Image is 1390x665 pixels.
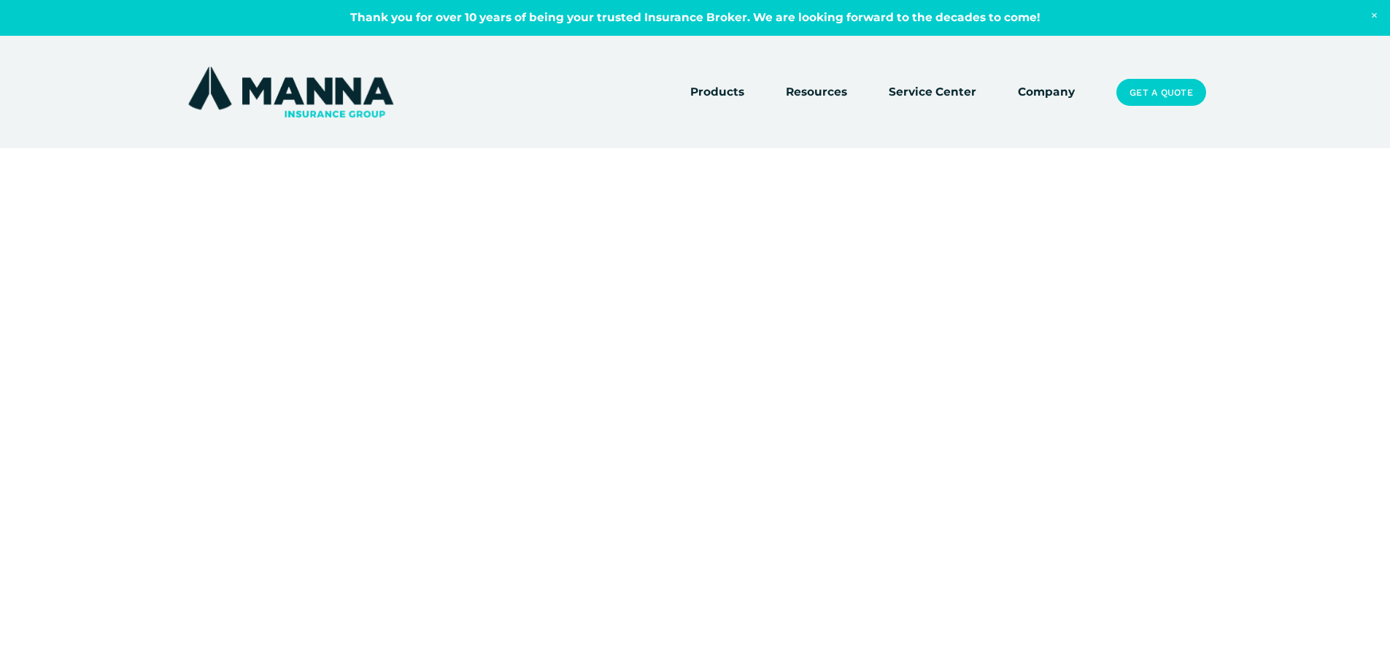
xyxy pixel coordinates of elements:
[1116,79,1205,107] a: Get a Quote
[1018,82,1075,103] a: Company
[786,82,847,103] a: folder dropdown
[786,83,847,101] span: Resources
[690,82,744,103] a: folder dropdown
[889,82,976,103] a: Service Center
[690,83,744,101] span: Products
[185,64,397,120] img: Manna Insurance Group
